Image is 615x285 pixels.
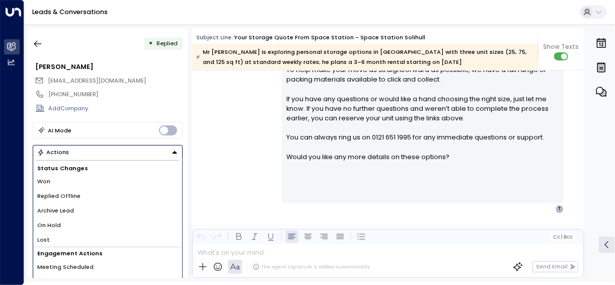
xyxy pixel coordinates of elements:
[253,263,370,270] div: The agent signature is added automatically
[33,145,183,160] button: Actions
[32,8,108,16] a: Leads & Conversations
[37,192,81,200] span: Replied Offline
[48,125,71,135] div: AI Mode
[37,177,50,186] span: Won
[148,36,153,51] div: •
[33,162,182,175] h1: Status Changes
[196,47,533,67] div: Mr [PERSON_NAME] is exploring personal storage options in [GEOGRAPHIC_DATA] with three unit sizes...
[196,33,233,41] span: Subject Line:
[48,104,182,113] div: AddCompany
[37,236,50,244] span: Lost
[35,62,182,72] div: [PERSON_NAME]
[37,206,74,215] span: Archive Lead
[33,145,183,160] div: Button group with a nested menu
[37,149,69,156] div: Actions
[195,231,207,243] button: Undo
[48,90,182,99] div: [PHONE_NUMBER]
[48,77,146,85] span: [EMAIL_ADDRESS][DOMAIN_NAME]
[157,39,178,47] span: Replied
[553,234,573,240] span: Cc Bcc
[48,77,146,85] span: timharris99@hotmail.com
[211,231,223,243] button: Redo
[556,205,564,213] div: T
[234,33,425,42] div: Your storage quote from Space Station - Space Station Solihull
[37,221,61,230] span: On Hold
[550,233,576,241] button: Cc|Bcc
[33,247,182,260] h1: Engagement Actions
[543,42,579,51] span: Show Texts
[561,234,563,240] span: |
[37,263,94,271] span: Meeting Scheduled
